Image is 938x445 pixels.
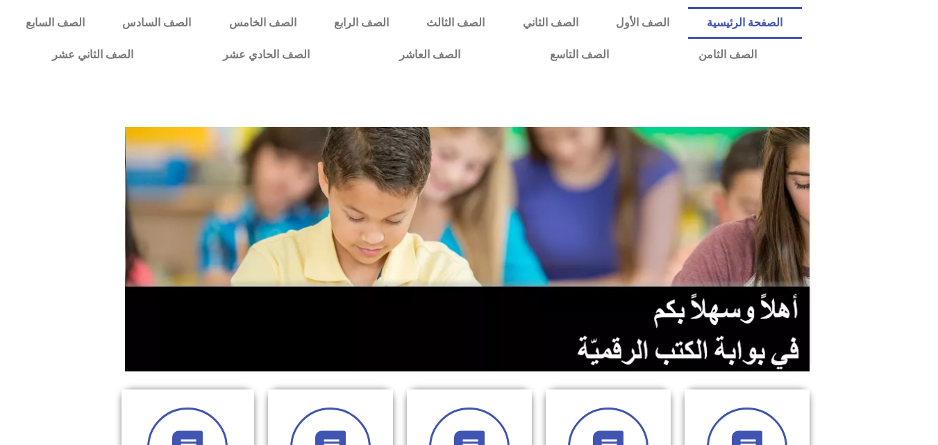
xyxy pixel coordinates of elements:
[315,7,408,39] a: الصف الرابع
[505,39,653,71] a: الصف التاسع
[7,39,178,71] a: الصف الثاني عشر
[178,39,354,71] a: الصف الحادي عشر
[354,39,505,71] a: الصف العاشر
[408,7,503,39] a: الصف الثالث
[103,7,210,39] a: الصف السادس
[688,7,801,39] a: الصفحة الرئيسية
[653,39,801,71] a: الصف الثامن
[597,7,688,39] a: الصف الأول
[504,7,597,39] a: الصف الثاني
[7,7,103,39] a: الصف السابع
[210,7,315,39] a: الصف الخامس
